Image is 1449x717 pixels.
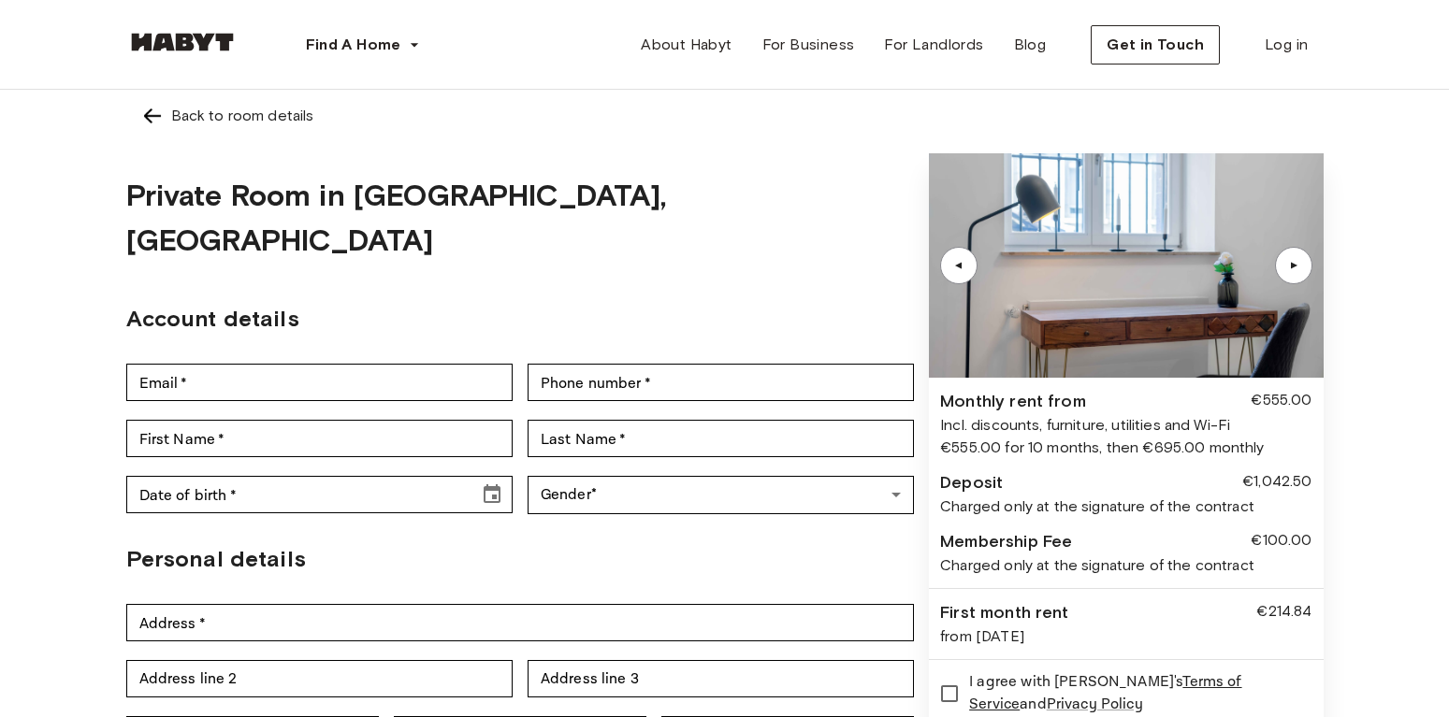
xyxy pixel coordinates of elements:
div: Charged only at the signature of the contract [940,495,1311,518]
img: Image of the room [929,153,1323,378]
div: from [DATE] [940,625,1311,648]
div: Charged only at the signature of the contract [940,554,1311,577]
a: Log in [1250,26,1323,64]
h2: Account details [126,302,915,336]
a: About Habyt [626,26,746,64]
h1: Private Room in [GEOGRAPHIC_DATA], [GEOGRAPHIC_DATA] [126,173,915,263]
a: Left pointing arrowBack to room details [126,90,1324,142]
div: Back to room details [171,105,314,127]
span: Blog [1014,34,1047,56]
div: Monthly rent from [940,389,1086,414]
div: Incl. discounts, furniture, utilities and Wi-Fi [940,414,1311,437]
div: ▲ [1284,260,1303,271]
div: Deposit [940,470,1003,495]
div: First month rent [940,600,1068,625]
h2: Personal details [126,542,915,576]
a: For Business [747,26,870,64]
div: €100.00 [1251,529,1311,554]
div: ▲ [949,260,968,271]
a: Privacy Policy [1047,695,1143,714]
span: Find A Home [306,34,401,56]
a: For Landlords [869,26,998,64]
div: €1,042.50 [1242,470,1311,495]
div: €555.00 for 10 months, then €695.00 monthly [940,437,1311,459]
span: For Business [762,34,855,56]
div: €214.84 [1256,600,1311,625]
button: Find A Home [291,26,435,64]
span: For Landlords [884,34,983,56]
img: Habyt [126,33,239,51]
span: Log in [1265,34,1308,56]
a: Blog [999,26,1062,64]
button: Get in Touch [1091,25,1220,65]
button: Choose date [473,476,511,513]
img: Left pointing arrow [141,105,164,127]
div: €555.00 [1251,389,1311,414]
span: About Habyt [641,34,732,56]
span: I agree with [PERSON_NAME]'s and [969,671,1297,716]
div: Membership Fee [940,529,1072,554]
span: Get in Touch [1107,34,1204,56]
